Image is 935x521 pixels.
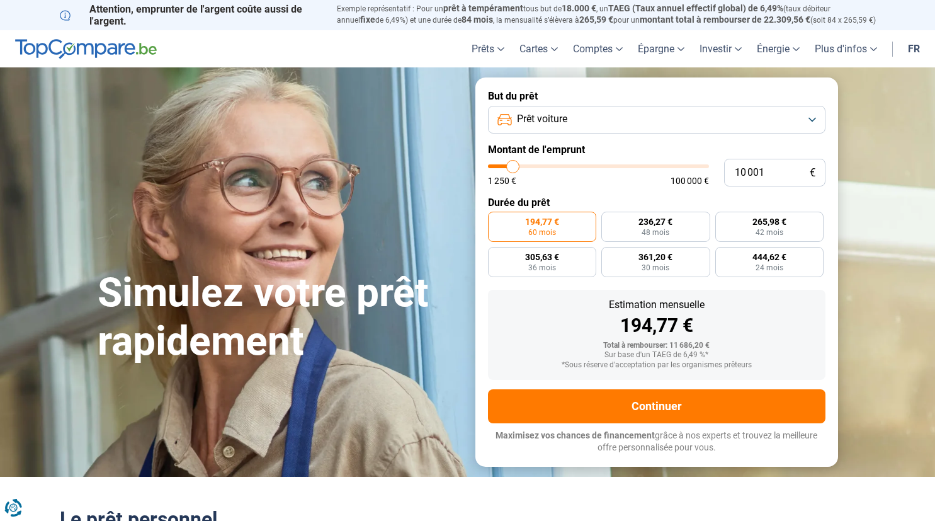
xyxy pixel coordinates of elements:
span: 236,27 € [638,217,672,226]
h1: Simulez votre prêt rapidement [98,269,460,366]
a: fr [900,30,927,67]
span: 48 mois [642,229,669,236]
span: € [810,168,815,178]
span: Maximisez vos chances de financement [496,430,655,440]
div: Total à rembourser: 11 686,20 € [498,341,815,350]
span: 84 mois [462,14,493,25]
span: Prêt voiture [517,112,567,126]
span: prêt à tempérament [443,3,523,13]
img: TopCompare [15,39,157,59]
span: montant total à rembourser de 22.309,56 € [640,14,810,25]
p: Attention, emprunter de l'argent coûte aussi de l'argent. [60,3,322,27]
span: 24 mois [756,264,783,272]
span: 444,62 € [752,253,786,261]
span: 265,59 € [579,14,613,25]
label: But du prêt [488,90,825,102]
span: TAEG (Taux annuel effectif global) de 6,49% [608,3,783,13]
a: Investir [692,30,749,67]
span: 18.000 € [562,3,596,13]
a: Comptes [565,30,630,67]
p: grâce à nos experts et trouvez la meilleure offre personnalisée pour vous. [488,430,825,454]
a: Plus d'infos [807,30,885,67]
label: Durée du prêt [488,197,825,209]
a: Épargne [630,30,692,67]
div: 194,77 € [498,316,815,335]
span: 30 mois [642,264,669,272]
span: 42 mois [756,229,783,236]
label: Montant de l'emprunt [488,144,825,156]
span: 265,98 € [752,217,786,226]
button: Continuer [488,389,825,423]
a: Prêts [464,30,512,67]
span: 194,77 € [525,217,559,226]
p: Exemple représentatif : Pour un tous but de , un (taux débiteur annuel de 6,49%) et une durée de ... [337,3,876,26]
span: fixe [360,14,375,25]
div: *Sous réserve d'acceptation par les organismes prêteurs [498,361,815,370]
a: Cartes [512,30,565,67]
span: 1 250 € [488,176,516,185]
span: 60 mois [528,229,556,236]
a: Énergie [749,30,807,67]
span: 305,63 € [525,253,559,261]
button: Prêt voiture [488,106,825,134]
div: Estimation mensuelle [498,300,815,310]
span: 100 000 € [671,176,709,185]
div: Sur base d'un TAEG de 6,49 %* [498,351,815,360]
span: 361,20 € [638,253,672,261]
span: 36 mois [528,264,556,272]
